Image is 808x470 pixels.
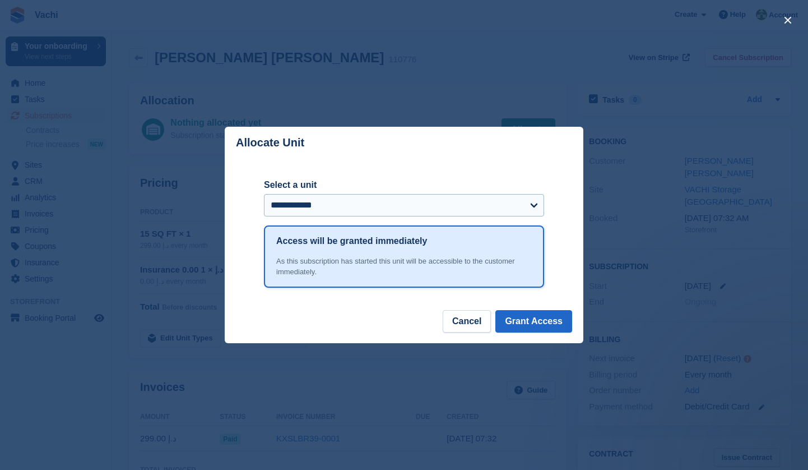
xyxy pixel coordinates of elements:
button: Cancel [443,310,491,333]
div: As this subscription has started this unit will be accessible to the customer immediately. [276,256,532,278]
p: Allocate Unit [236,136,304,149]
h1: Access will be granted immediately [276,234,427,248]
button: close [779,11,797,29]
label: Select a unit [264,178,544,192]
button: Grant Access [495,310,572,333]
